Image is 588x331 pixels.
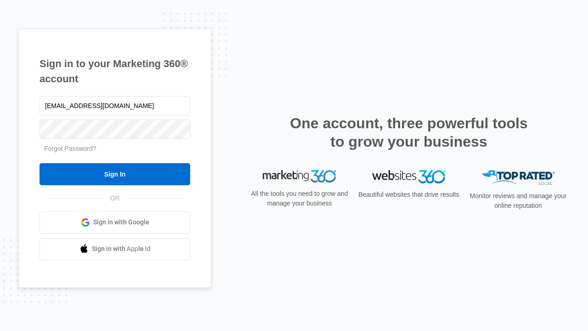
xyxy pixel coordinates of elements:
[481,170,555,185] img: Top Rated Local
[40,96,190,115] input: Email
[93,217,149,227] span: Sign in with Google
[248,189,351,208] p: All the tools you need to grow and manage your business
[372,170,446,183] img: Websites 360
[40,211,190,234] a: Sign in with Google
[467,191,570,211] p: Monitor reviews and manage your online reputation
[263,170,336,183] img: Marketing 360
[104,194,126,203] span: OR
[357,190,460,200] p: Beautiful websites that drive results
[92,244,151,254] span: Sign in with Apple Id
[40,163,190,185] input: Sign In
[287,114,531,151] h2: One account, three powerful tools to grow your business
[44,145,96,152] a: Forgot Password?
[40,56,190,86] h1: Sign in to your Marketing 360® account
[40,238,190,260] a: Sign in with Apple Id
